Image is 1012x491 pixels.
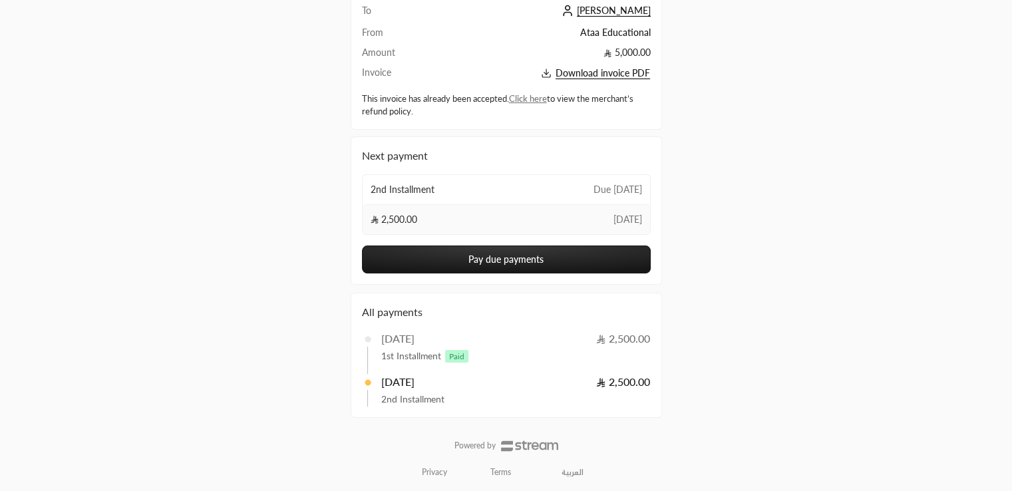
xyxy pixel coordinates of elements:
[422,467,447,478] a: Privacy
[490,467,511,478] a: Terms
[362,46,427,66] td: Amount
[426,66,650,81] button: Download invoice PDF
[362,148,651,164] div: Next payment
[381,349,472,363] span: 1st Installment
[381,374,415,390] div: [DATE]
[362,92,651,118] div: This invoice has already been accepted. to view the merchant’s refund policy.
[362,66,427,81] td: Invoice
[577,5,651,17] span: [PERSON_NAME]
[362,4,427,26] td: To
[593,183,642,196] span: Due [DATE]
[558,5,651,16] a: [PERSON_NAME]
[381,393,444,407] span: 2nd Installment
[362,304,651,320] div: All payments
[371,213,418,226] span: 2,500.00
[554,462,591,483] a: العربية
[613,213,642,226] span: [DATE]
[454,440,496,451] p: Powered by
[596,332,651,345] span: 2,500.00
[362,245,651,273] button: Pay due payments
[362,26,427,46] td: From
[596,375,651,388] span: 2,500.00
[371,183,434,196] span: 2nd Installment
[445,350,468,363] span: Paid
[426,26,650,46] td: Ataa Educational
[381,331,415,347] div: [DATE]
[509,93,547,104] a: Click here
[556,67,650,79] span: Download invoice PDF
[426,46,650,66] td: 5,000.00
